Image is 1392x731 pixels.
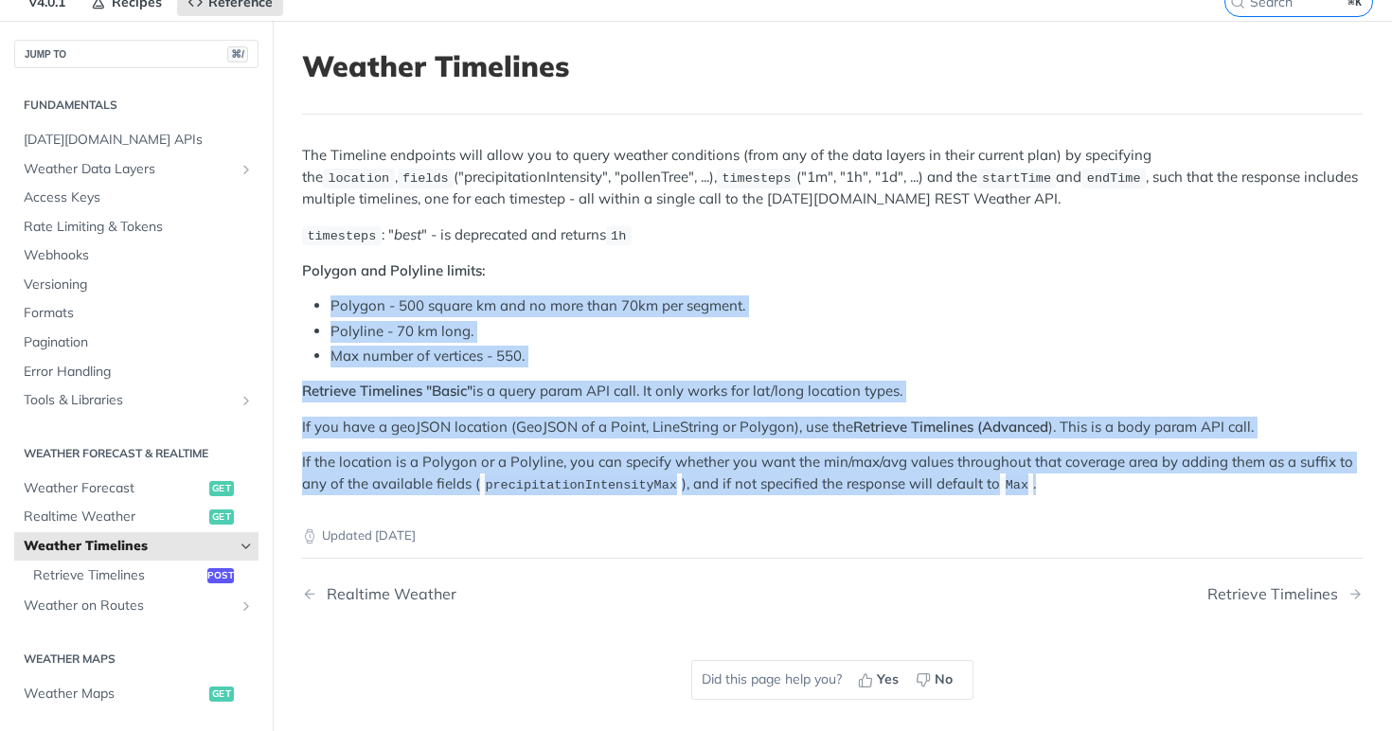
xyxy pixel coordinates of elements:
a: [DATE][DOMAIN_NAME] APIs [14,126,259,154]
a: Retrieve Timelinespost [24,562,259,590]
p: Updated [DATE] [302,526,1363,545]
span: Access Keys [24,188,254,207]
strong: Retrieve Timelines "Basic" [302,382,473,400]
a: Realtime Weatherget [14,503,259,531]
div: Did this page help you? [691,660,973,700]
a: Weather Forecastget [14,474,259,503]
h2: Fundamentals [14,97,259,114]
span: [DATE][DOMAIN_NAME] APIs [24,131,254,150]
p: The Timeline endpoints will allow you to query weather conditions (from any of the data layers in... [302,145,1363,209]
span: Weather Forecast [24,479,205,498]
button: Yes [851,666,909,694]
nav: Pagination Controls [302,566,1363,622]
p: If you have a geoJSON location (GeoJSON of a Point, LineString or Polygon), use the ). This is a ... [302,417,1363,438]
button: No [909,666,963,694]
span: get [209,686,234,702]
span: startTime [982,171,1051,186]
span: timesteps [307,229,376,243]
span: precipitationIntensityMax [485,478,677,492]
button: Show subpages for Tools & Libraries [239,393,254,408]
a: Error Handling [14,358,259,386]
p: If the location is a Polygon or a Polyline, you can specify whether you want the min/max/avg valu... [302,452,1363,495]
div: Retrieve Timelines [1207,585,1347,603]
span: Max [1006,478,1028,492]
span: Versioning [24,276,254,294]
span: No [935,669,953,689]
a: Weather Data LayersShow subpages for Weather Data Layers [14,155,259,184]
strong: Retrieve Timelines (Advanced [853,418,1048,436]
a: Weather on RoutesShow subpages for Weather on Routes [14,592,259,620]
span: Retrieve Timelines [33,566,203,585]
a: Versioning [14,271,259,299]
span: Tools & Libraries [24,391,234,410]
span: Weather Maps [24,685,205,704]
button: Show subpages for Weather on Routes [239,598,254,614]
span: Weather on Routes [24,597,234,615]
li: Polygon - 500 square km and no more than 70km per segment. [330,295,1363,317]
span: Pagination [24,333,254,352]
p: : " " - is deprecated and returns [302,224,1363,246]
span: Webhooks [24,246,254,265]
div: Realtime Weather [317,585,456,603]
span: fields [402,171,449,186]
button: JUMP TO⌘/ [14,40,259,68]
button: Show subpages for Weather Data Layers [239,162,254,177]
button: Hide subpages for Weather Timelines [239,539,254,554]
h2: Weather Forecast & realtime [14,445,259,462]
li: Polyline - 70 km long. [330,321,1363,343]
a: Weather Mapsget [14,680,259,708]
span: Formats [24,304,254,323]
h2: Weather Maps [14,651,259,668]
span: Weather Timelines [24,537,234,556]
a: Previous Page: Realtime Weather [302,585,757,603]
strong: Polygon and Polyline limits: [302,261,486,279]
span: get [209,481,234,496]
a: Rate Limiting & Tokens [14,213,259,241]
span: get [209,509,234,525]
span: Realtime Weather [24,508,205,526]
span: Weather Data Layers [24,160,234,179]
span: 1h [611,229,626,243]
a: Formats [14,299,259,328]
span: post [207,568,234,583]
a: Pagination [14,329,259,357]
span: Error Handling [24,363,254,382]
span: ⌘/ [227,46,248,62]
a: Tools & LibrariesShow subpages for Tools & Libraries [14,386,259,415]
span: Yes [877,669,899,689]
span: location [328,171,389,186]
p: is a query param API call. It only works for lat/long location types. [302,381,1363,402]
span: Rate Limiting & Tokens [24,218,254,237]
a: Webhooks [14,241,259,270]
em: best [394,225,421,243]
a: Weather TimelinesHide subpages for Weather Timelines [14,532,259,561]
span: endTime [1087,171,1141,186]
a: Access Keys [14,184,259,212]
h1: Weather Timelines [302,49,1363,83]
li: Max number of vertices - 550. [330,346,1363,367]
span: timesteps [722,171,791,186]
a: Next Page: Retrieve Timelines [1207,585,1363,603]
